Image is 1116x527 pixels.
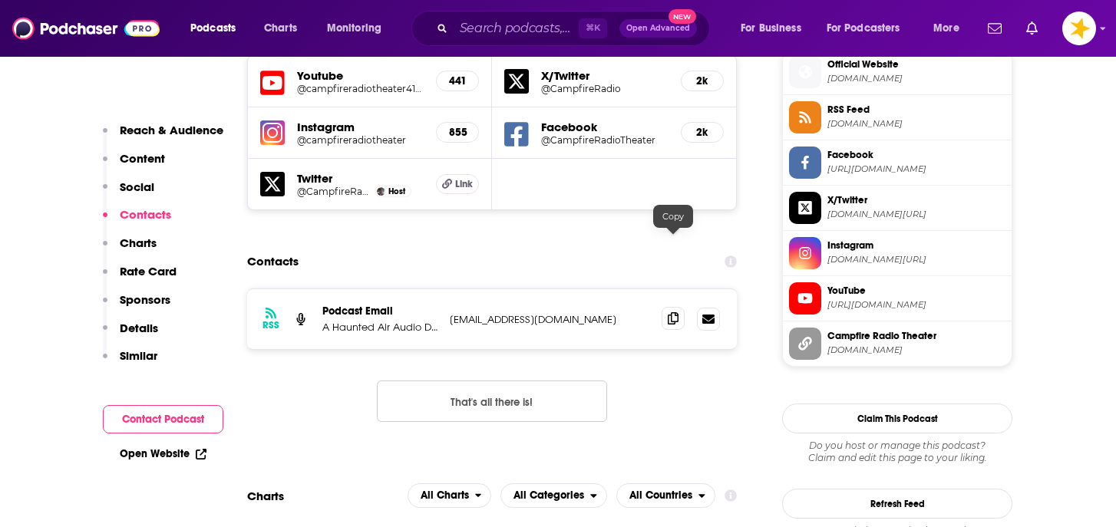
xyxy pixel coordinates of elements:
a: Charts [254,16,306,41]
h5: Twitter [297,171,424,186]
span: Link [455,178,473,190]
button: Content [103,151,165,180]
p: Sponsors [120,292,170,307]
img: iconImage [260,120,285,145]
p: Charts [120,236,157,250]
span: Campfire Radio Theater [827,329,1005,343]
span: Logged in as Spreaker_ [1062,12,1096,45]
span: ⌘ K [579,18,607,38]
button: Reach & Audience [103,123,223,151]
button: open menu [817,16,923,41]
button: Rate Card [103,264,177,292]
button: open menu [500,483,607,508]
h2: Categories [500,483,607,508]
a: X/Twitter[DOMAIN_NAME][URL] [789,192,1005,224]
p: Social [120,180,154,194]
span: RSS Feed [827,103,1005,117]
span: Instagram [827,239,1005,252]
a: Campfire Radio Theater[DOMAIN_NAME] [789,328,1005,360]
button: Refresh Feed [782,489,1012,519]
button: open menu [316,16,401,41]
h5: X/Twitter [541,68,669,83]
button: Details [103,321,158,349]
a: RSS Feed[DOMAIN_NAME] [789,101,1005,133]
p: Rate Card [120,264,177,278]
a: @campfireradiotheater4140 [297,83,424,94]
button: open menu [408,483,492,508]
div: Claim and edit this page to your liking. [782,440,1012,464]
a: @CampfireRadio [541,83,669,94]
span: feed.podbean.com [827,118,1005,130]
span: YouTube [827,284,1005,298]
p: Similar [120,348,157,363]
input: Search podcasts, credits, & more... [454,16,579,41]
h2: Contacts [247,247,299,276]
a: Facebook[URL][DOMAIN_NAME] [789,147,1005,179]
button: Open AdvancedNew [619,19,697,38]
p: Contacts [120,207,171,222]
span: All Categories [513,490,584,501]
span: Monitoring [327,18,381,39]
span: More [933,18,959,39]
span: Facebook [827,148,1005,162]
h2: Charts [247,489,284,503]
h5: Youtube [297,68,424,83]
span: X/Twitter [827,193,1005,207]
h5: 2k [694,74,711,87]
button: open menu [730,16,820,41]
a: YouTube[URL][DOMAIN_NAME] [789,282,1005,315]
span: For Business [741,18,801,39]
span: Official Website [827,58,1005,71]
a: @CampfireRadio [297,186,371,197]
button: Similar [103,348,157,377]
h2: Countries [616,483,715,508]
button: Nothing here. [377,380,607,422]
h5: Facebook [541,120,669,134]
p: Details [120,321,158,335]
span: Do you host or manage this podcast? [782,440,1012,452]
a: Show notifications dropdown [1020,15,1044,41]
button: Social [103,180,154,208]
h5: Instagram [297,120,424,134]
a: Instagram[DOMAIN_NAME][URL] [789,237,1005,269]
img: John Scott Ballentine [377,187,385,196]
button: Show profile menu [1062,12,1096,45]
span: campfireradiotheater.podbean.com [827,73,1005,84]
p: Podcast Email [322,305,437,318]
span: Open Advanced [626,25,690,32]
button: open menu [923,16,979,41]
h5: 855 [449,126,466,139]
span: All Charts [421,490,469,501]
span: All Countries [629,490,692,501]
span: https://www.facebook.com/CampfireRadioTheater [827,163,1005,175]
span: New [669,9,696,24]
div: Search podcasts, credits, & more... [426,11,725,46]
a: @campfireradiotheater [297,134,424,146]
img: Podchaser - Follow, Share and Rate Podcasts [12,14,160,43]
button: Sponsors [103,292,170,321]
button: Charts [103,236,157,264]
button: open menu [616,483,715,508]
button: Contacts [103,207,171,236]
p: A Haunted Air Audio Drama [322,321,437,334]
h3: RSS [262,319,279,331]
span: Podcasts [190,18,236,39]
span: campfireradiotheater.podbean.com [827,344,1005,356]
button: Claim This Podcast [782,403,1012,433]
span: For Podcasters [827,18,900,39]
a: Show notifications dropdown [982,15,1008,41]
p: Reach & Audience [120,123,223,137]
button: Contact Podcast [103,405,223,433]
span: https://www.youtube.com/@campfireradiotheater4140 [827,299,1005,311]
img: User Profile [1062,12,1096,45]
span: Charts [264,18,297,39]
span: Host [388,186,405,196]
button: open menu [180,16,256,41]
p: Content [120,151,165,166]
